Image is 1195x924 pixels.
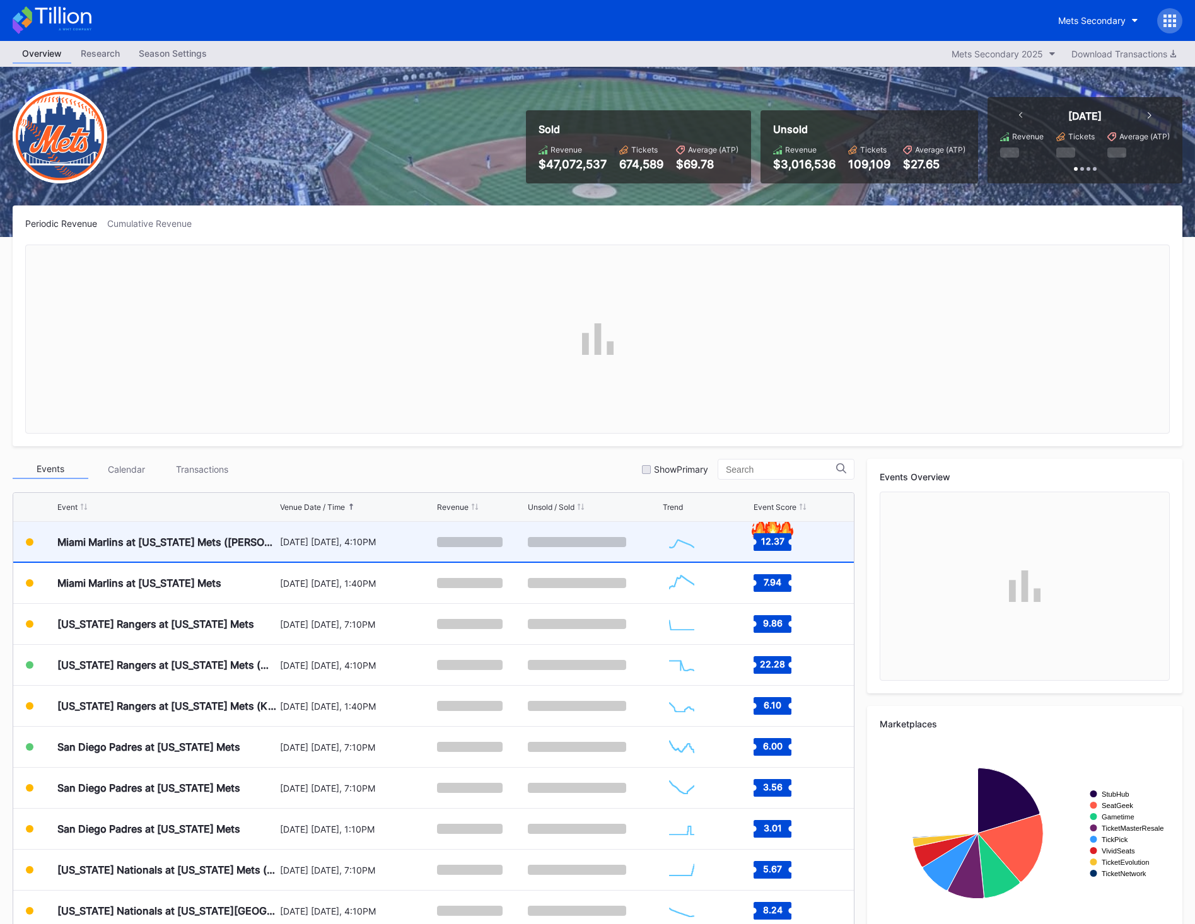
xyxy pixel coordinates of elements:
div: Events [13,459,88,479]
div: [DATE] [1068,110,1102,122]
text: TickPick [1102,836,1128,843]
text: 6.00 [762,741,782,751]
text: SeatGeek [1102,802,1133,809]
div: Event Score [754,502,796,512]
div: [DATE] [DATE], 4:10PM [280,660,434,671]
div: Tickets [631,145,658,154]
div: San Diego Padres at [US_STATE] Mets [57,823,240,835]
button: Mets Secondary 2025 [945,45,1062,62]
div: Transactions [164,459,240,479]
div: Miami Marlins at [US_STATE] Mets [57,577,221,589]
div: [US_STATE] Rangers at [US_STATE] Mets (Kids Color-In Lunchbox Giveaway) [57,700,277,712]
div: Average (ATP) [688,145,738,154]
div: [DATE] [DATE], 1:40PM [280,578,434,589]
div: Cumulative Revenue [107,218,202,229]
div: $69.78 [676,158,738,171]
img: New-York-Mets-Transparent.png [13,89,107,183]
svg: Chart title [663,690,701,722]
svg: Chart title [663,608,701,640]
svg: Chart title [663,772,701,804]
div: [DATE] [DATE], 7:10PM [280,783,434,794]
text: 22.28 [760,659,785,669]
div: San Diego Padres at [US_STATE] Mets [57,782,240,794]
div: Revenue [1012,132,1044,141]
div: Revenue [551,145,582,154]
div: [DATE] [DATE], 4:10PM [280,906,434,916]
div: Calendar [88,459,164,479]
svg: Chart title [663,567,701,599]
div: Revenue [785,145,817,154]
div: Mets Secondary 2025 [952,49,1043,59]
text: 9.86 [762,618,782,628]
div: 109,109 [848,158,890,171]
div: [US_STATE] Rangers at [US_STATE] Mets [57,618,254,630]
text: 7.94 [764,577,781,587]
input: Search [726,465,836,475]
text: 8.24 [762,904,782,915]
div: Sold [539,123,738,136]
div: $27.65 [903,158,965,171]
div: [DATE] [DATE], 1:40PM [280,701,434,712]
div: Mets Secondary [1058,15,1126,26]
div: Average (ATP) [915,145,965,154]
div: [US_STATE] Nationals at [US_STATE] Mets (Pop-Up Home Run Apple Giveaway) [57,863,277,876]
div: $47,072,537 [539,158,607,171]
svg: Chart title [663,526,701,558]
svg: Chart title [663,854,701,886]
div: Event [57,502,78,512]
svg: Chart title [663,813,701,845]
div: Research [71,44,129,62]
text: 12.37 [761,535,784,546]
div: Download Transactions [1071,49,1176,59]
button: Mets Secondary [1049,9,1148,32]
div: [DATE] [DATE], 7:10PM [280,619,434,630]
button: Download Transactions [1065,45,1182,62]
div: Venue Date / Time [280,502,345,512]
text: VividSeats [1102,847,1135,855]
div: 674,589 [619,158,663,171]
div: Revenue [437,502,469,512]
div: Miami Marlins at [US_STATE] Mets ([PERSON_NAME] Giveaway) [57,536,277,548]
text: 6.10 [764,700,781,710]
div: Marketplaces [880,719,1170,729]
svg: Chart title [663,731,701,763]
div: Unsold [773,123,965,136]
div: Tickets [1068,132,1095,141]
text: Gametime [1102,813,1134,821]
text: StubHub [1102,790,1129,798]
div: Average (ATP) [1119,132,1170,141]
div: Season Settings [129,44,216,62]
div: Trend [663,502,683,512]
div: Show Primary [654,464,708,475]
text: TicketEvolution [1102,858,1149,866]
div: [DATE] [DATE], 4:10PM [280,536,434,547]
text: 5.67 [763,863,782,874]
text: 3.01 [763,823,781,833]
text: 3.56 [762,782,782,792]
div: [DATE] [DATE], 7:10PM [280,742,434,753]
div: $3,016,536 [773,158,836,171]
text: TicketMasterResale [1102,824,1163,832]
div: Unsold / Sold [528,502,574,512]
a: Overview [13,44,71,64]
div: San Diego Padres at [US_STATE] Mets [57,741,240,753]
text: TicketNetwork [1102,870,1146,877]
div: Events Overview [880,471,1170,482]
div: [DATE] [DATE], 1:10PM [280,824,434,834]
div: [DATE] [DATE], 7:10PM [280,865,434,875]
svg: Chart title [663,649,701,681]
div: [US_STATE] Rangers at [US_STATE] Mets (Mets Alumni Classic/Mrs. Met Taxicab [GEOGRAPHIC_DATA] Giv... [57,659,277,671]
div: [US_STATE] Nationals at [US_STATE][GEOGRAPHIC_DATA] (Long Sleeve T-Shirt Giveaway) [57,904,277,917]
div: Tickets [860,145,887,154]
div: Periodic Revenue [25,218,107,229]
a: Research [71,44,129,64]
a: Season Settings [129,44,216,64]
